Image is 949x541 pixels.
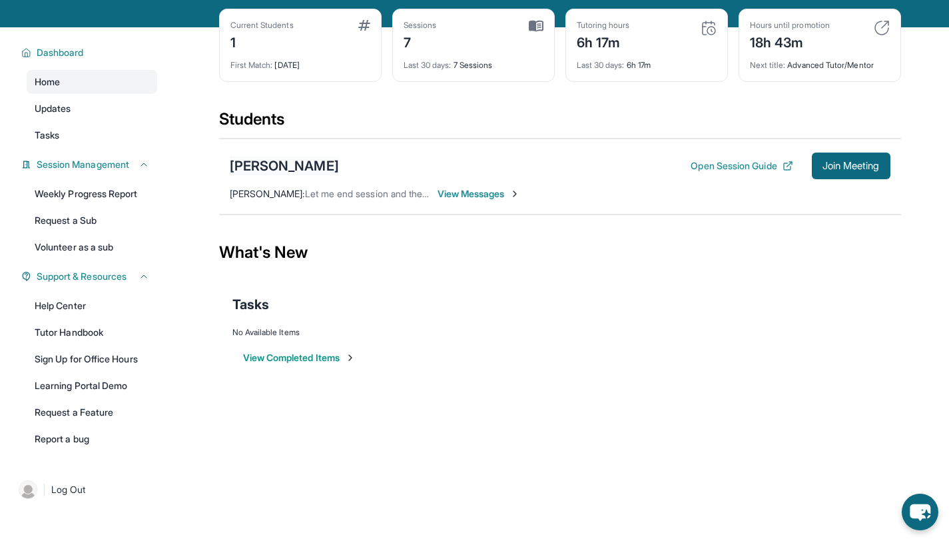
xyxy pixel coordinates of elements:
button: Session Management [31,158,149,171]
div: 7 [404,31,437,52]
span: Support & Resources [37,270,127,283]
a: Tasks [27,123,157,147]
span: Log Out [51,483,86,496]
span: Home [35,75,60,89]
a: Tutor Handbook [27,320,157,344]
div: Tutoring hours [577,20,630,31]
div: Hours until promotion [750,20,830,31]
a: Request a Feature [27,400,157,424]
span: View Messages [438,187,521,201]
a: Volunteer as a sub [27,235,157,259]
div: [DATE] [230,52,370,71]
span: [PERSON_NAME] : [230,188,305,199]
a: |Log Out [13,475,157,504]
button: View Completed Items [243,351,356,364]
span: Join Meeting [822,162,880,170]
img: card [358,20,370,31]
span: Tasks [232,295,269,314]
div: [PERSON_NAME] [230,157,339,175]
div: No Available Items [232,327,888,338]
span: Session Management [37,158,129,171]
img: card [529,20,543,32]
span: Last 30 days : [404,60,452,70]
span: Next title : [750,60,786,70]
div: 6h 17m [577,52,717,71]
button: Join Meeting [812,153,890,179]
div: 6h 17m [577,31,630,52]
img: card [701,20,717,36]
div: Students [219,109,901,138]
span: | [43,482,46,498]
button: Support & Resources [31,270,149,283]
div: Current Students [230,20,294,31]
button: chat-button [902,494,938,530]
span: Tasks [35,129,59,142]
div: What's New [219,223,901,282]
div: Sessions [404,20,437,31]
a: Help Center [27,294,157,318]
span: Last 30 days : [577,60,625,70]
div: 1 [230,31,294,52]
img: Chevron-Right [509,189,520,199]
a: Report a bug [27,427,157,451]
span: Dashboard [37,46,84,59]
img: user-img [19,480,37,499]
a: Updates [27,97,157,121]
a: Sign Up for Office Hours [27,347,157,371]
button: Open Session Guide [691,159,792,173]
span: Let me end session and then you can rejoin! [305,188,492,199]
a: Home [27,70,157,94]
a: Weekly Progress Report [27,182,157,206]
div: 7 Sessions [404,52,543,71]
img: card [874,20,890,36]
span: First Match : [230,60,273,70]
div: 18h 43m [750,31,830,52]
a: Learning Portal Demo [27,374,157,398]
div: Advanced Tutor/Mentor [750,52,890,71]
span: Updates [35,102,71,115]
a: Request a Sub [27,209,157,233]
button: Dashboard [31,46,149,59]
